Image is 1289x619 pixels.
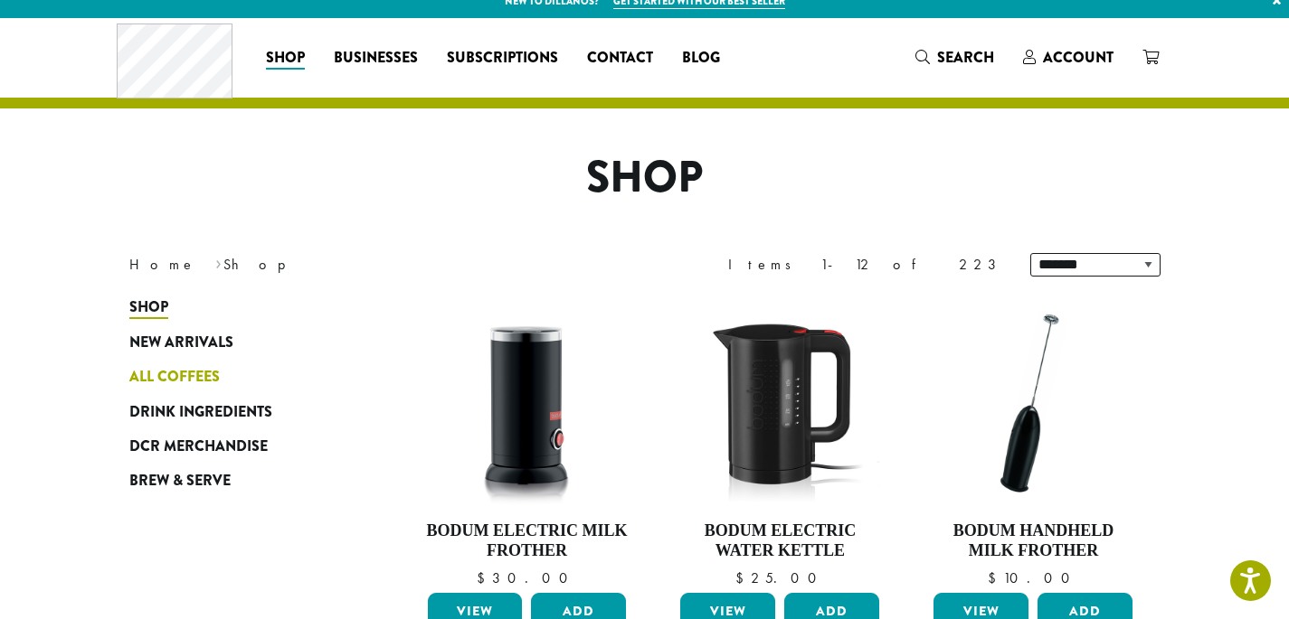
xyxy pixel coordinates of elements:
[215,248,222,276] span: ›
[447,47,558,70] span: Subscriptions
[988,568,1078,587] bdi: 10.00
[735,568,825,587] bdi: 25.00
[129,366,220,389] span: All Coffees
[422,299,630,507] img: DP3954.01-002.png
[129,360,346,394] a: All Coffees
[735,568,751,587] span: $
[587,47,653,70] span: Contact
[937,47,994,68] span: Search
[676,299,884,586] a: Bodum Electric Water Kettle $25.00
[1043,47,1114,68] span: Account
[682,47,720,70] span: Blog
[929,521,1137,560] h4: Bodum Handheld Milk Frother
[129,296,168,319] span: Shop
[129,332,233,354] span: New Arrivals
[129,255,196,274] a: Home
[129,254,618,276] nav: Breadcrumb
[266,47,305,70] span: Shop
[116,152,1174,204] h1: Shop
[901,42,1009,72] a: Search
[129,429,346,464] a: DCR Merchandise
[423,299,631,586] a: Bodum Electric Milk Frother $30.00
[129,401,272,424] span: Drink Ingredients
[129,464,346,498] a: Brew & Serve
[988,568,1003,587] span: $
[129,470,231,492] span: Brew & Serve
[929,299,1137,586] a: Bodum Handheld Milk Frother $10.00
[477,568,576,587] bdi: 30.00
[676,521,884,560] h4: Bodum Electric Water Kettle
[129,394,346,428] a: Drink Ingredients
[728,254,1003,276] div: Items 1-12 of 223
[129,290,346,324] a: Shop
[676,299,884,507] img: DP3955.01.png
[129,325,346,360] a: New Arrivals
[129,436,268,458] span: DCR Merchandise
[423,521,631,560] h4: Bodum Electric Milk Frother
[251,43,319,72] a: Shop
[334,47,418,70] span: Businesses
[477,568,492,587] span: $
[929,299,1137,507] img: DP3927.01-002.png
